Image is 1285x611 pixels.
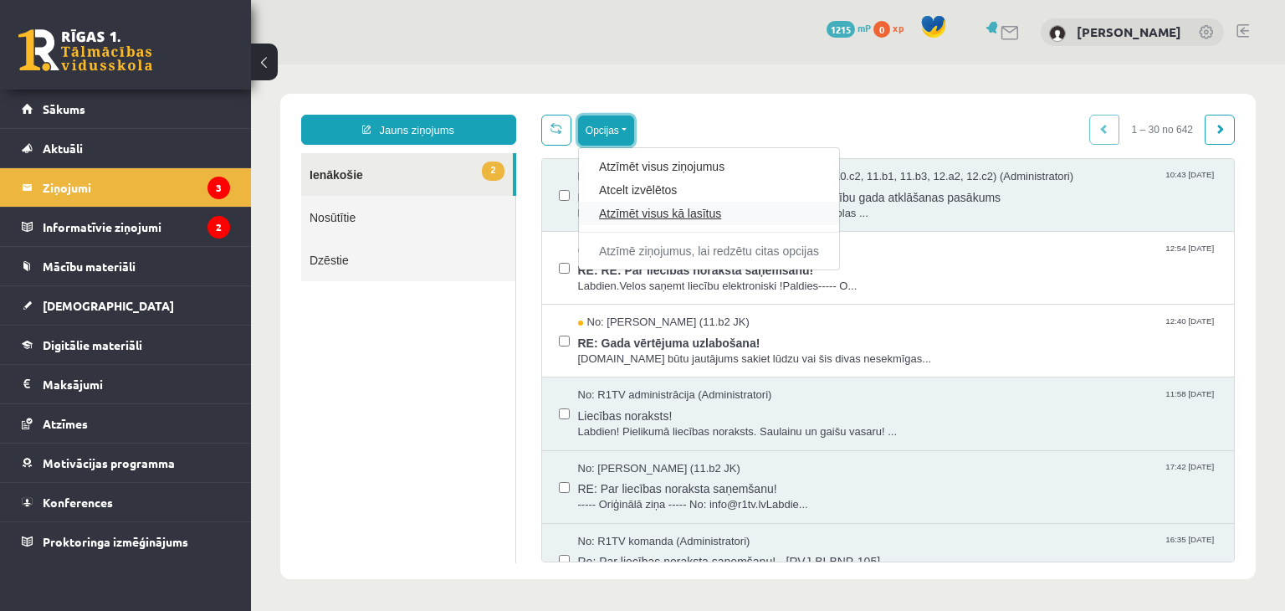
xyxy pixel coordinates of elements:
[231,97,253,116] span: 2
[327,470,499,485] span: No: R1TV komanda (Administratori)
[22,129,230,167] a: Aktuāli
[22,483,230,521] a: Konferences
[22,404,230,443] a: Atzīmes
[22,326,230,364] a: Digitālie materiāli
[50,131,264,174] a: Nosūtītie
[327,412,967,433] span: RE: Par liecības noraksta saņemšanu!
[327,51,383,81] button: Opcijas
[18,29,152,71] a: Rīgas 1. Tālmācības vidusskola
[327,360,967,376] span: Labdien! Pielikumā liecības noraksts. Saulainu un gaišu vasaru! ...
[911,323,966,336] span: 11:58 [DATE]
[327,323,967,375] a: No: R1TV administrācija (Administratori) 11:58 [DATE] Liecības noraksts! Labdien! Pielikumā liecī...
[327,250,499,266] span: No: [PERSON_NAME] (11.b2 JK)
[50,174,264,217] a: Dzēstie
[1077,23,1181,40] a: [PERSON_NAME]
[22,90,230,128] a: Sākums
[327,397,967,449] a: No: [PERSON_NAME] (11.b2 JK) 17:42 [DATE] RE: Par liecības noraksta saņemšanu! ----- Oriģinālā zi...
[327,266,967,287] span: RE: Gada vērtējuma uzlabošana!
[43,416,88,431] span: Atzīmes
[911,397,966,409] span: 17:42 [DATE]
[43,208,230,246] legend: Informatīvie ziņojumi
[327,121,967,141] span: Rīgas 1. Tālmācības vidusskolas 2025./2026. mācību gada atklāšanas pasākums
[858,21,871,34] span: mP
[911,177,966,190] span: 12:54 [DATE]
[327,250,967,302] a: No: [PERSON_NAME] (11.b2 JK) 12:40 [DATE] RE: Gada vērtējuma uzlabošana! [DOMAIN_NAME] būtu jautā...
[327,433,967,449] span: ----- Oriģinālā ziņa ----- No: info@r1tv.lvLabdie...
[43,365,230,403] legend: Maksājumi
[22,168,230,207] a: Ziņojumi3
[911,250,966,263] span: 12:40 [DATE]
[43,495,113,510] span: Konferences
[327,323,521,339] span: No: R1TV administrācija (Administratori)
[22,247,230,285] a: Mācību materiāli
[22,522,230,561] a: Proktoringa izmēģinājums
[50,89,262,131] a: 2Ienākošie
[207,216,230,239] i: 2
[868,50,955,80] span: 1 – 30 no 642
[22,365,230,403] a: Maksājumi
[43,337,142,352] span: Digitālie materiāli
[43,141,83,156] span: Aktuāli
[348,94,568,110] a: Atzīmēt visus ziņojumus
[348,117,568,134] a: Atcelt izvēlētos
[327,470,967,521] a: No: R1TV komanda (Administratori) 16:35 [DATE] Re: Par liecības noraksta saņemšanu! - [RVJ-BLBNP-...
[22,208,230,246] a: Informatīvie ziņojumi2
[911,105,966,117] span: 10:43 [DATE]
[50,50,265,80] a: Jauns ziņojums
[1049,25,1066,42] img: Daniela Ļubomirska
[22,286,230,325] a: [DEMOGRAPHIC_DATA]
[827,21,871,34] a: 1215 mP
[827,21,855,38] span: 1215
[873,21,912,34] a: 0 xp
[43,455,175,470] span: Motivācijas programma
[327,105,967,157] a: No: Anda Laine Jātniece (klases audzinātāja - 10.c1, 10.c2, 11.b1, 11.b3, 12.a2, 12.c2) (Administ...
[873,21,890,38] span: 0
[43,259,136,274] span: Mācību materiāli
[327,397,489,413] span: No: [PERSON_NAME] (11.b2 JK)
[327,214,967,230] span: Labdien.Velos saņemt liecību elektroniski !Paldies----- O...
[348,178,568,195] a: Atzīmē ziņojumus, lai redzētu citas opcijas
[327,193,967,214] span: RE: RE: Par liecības noraksta saņemšanu!
[327,177,967,229] a: No: [PERSON_NAME] (11.b2 JK) 12:54 [DATE] RE: RE: Par liecības noraksta saņemšanu! Labdien.Velos ...
[327,83,589,206] div: Opcijas
[43,298,174,313] span: [DEMOGRAPHIC_DATA]
[207,177,230,199] i: 3
[911,470,966,482] span: 16:35 [DATE]
[327,141,967,157] span: Labdien! Mīļi aicinām uz Rīgas 1. Tālmācības vidusskolas ...
[43,534,188,549] span: Proktoringa izmēģinājums
[43,168,230,207] legend: Ziņojumi
[327,287,967,303] span: [DOMAIN_NAME] būtu jautājums sakiet lūdzu vai šis divas nesekmīgas...
[327,339,967,360] span: Liecības noraksts!
[22,444,230,482] a: Motivācijas programma
[893,21,904,34] span: xp
[348,141,568,157] a: Atzīmēt visus kā lasītus
[327,485,967,506] span: Re: Par liecības noraksta saņemšanu! - [RVJ-BLBNP-105]
[43,101,85,116] span: Sākums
